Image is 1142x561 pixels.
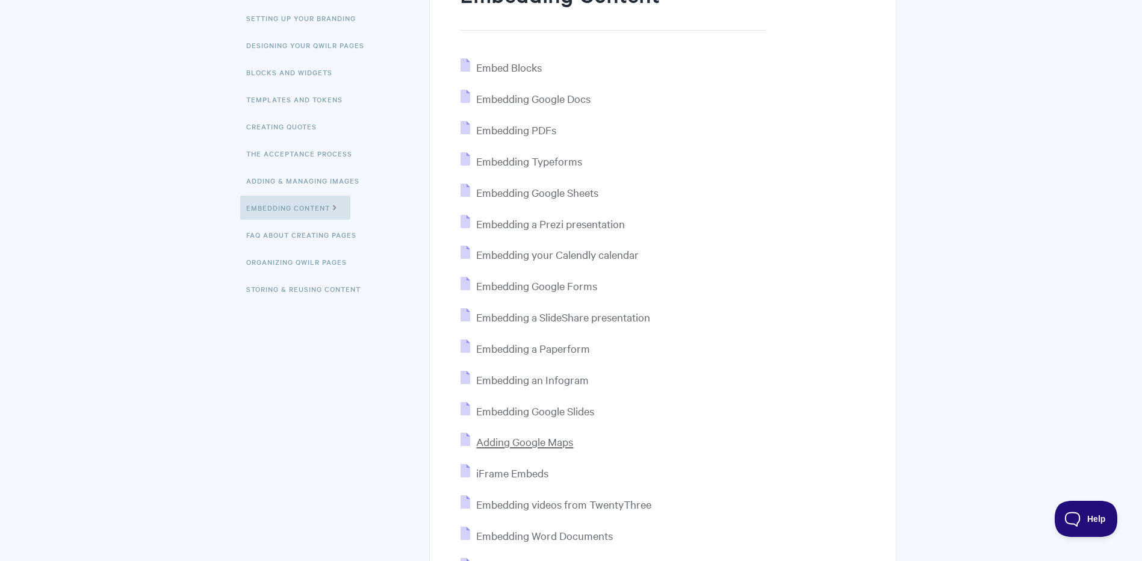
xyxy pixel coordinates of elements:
[246,114,326,138] a: Creating Quotes
[246,250,356,274] a: Organizing Qwilr Pages
[240,196,350,220] a: Embedding Content
[476,185,598,199] span: Embedding Google Sheets
[461,466,548,480] a: iFrame Embeds
[461,247,639,261] a: Embedding your Calendly calendar
[461,91,591,105] a: Embedding Google Docs
[476,497,651,511] span: Embedding videos from TwentyThree
[461,279,597,293] a: Embedding Google Forms
[461,310,650,324] a: Embedding a SlideShare presentation
[246,6,365,30] a: Setting up your Branding
[461,185,598,199] a: Embedding Google Sheets
[476,279,597,293] span: Embedding Google Forms
[476,217,625,231] span: Embedding a Prezi presentation
[476,528,613,542] span: Embedding Word Documents
[461,373,589,386] a: Embedding an Infogram
[246,87,352,111] a: Templates and Tokens
[476,91,591,105] span: Embedding Google Docs
[461,497,651,511] a: Embedding videos from TwentyThree
[461,404,594,418] a: Embedding Google Slides
[461,217,625,231] a: Embedding a Prezi presentation
[246,277,370,301] a: Storing & Reusing Content
[246,33,373,57] a: Designing Your Qwilr Pages
[476,404,594,418] span: Embedding Google Slides
[1055,501,1118,537] iframe: Toggle Customer Support
[476,123,556,137] span: Embedding PDFs
[246,141,361,166] a: The Acceptance Process
[476,310,650,324] span: Embedding a SlideShare presentation
[461,123,556,137] a: Embedding PDFs
[476,466,548,480] span: iFrame Embeds
[476,341,590,355] span: Embedding a Paperform
[461,528,613,542] a: Embedding Word Documents
[246,223,365,247] a: FAQ About Creating Pages
[476,435,573,448] span: Adding Google Maps
[461,341,590,355] a: Embedding a Paperform
[461,154,582,168] a: Embedding Typeforms
[246,60,341,84] a: Blocks and Widgets
[461,435,573,448] a: Adding Google Maps
[476,60,542,74] span: Embed Blocks
[476,247,639,261] span: Embedding your Calendly calendar
[461,60,542,74] a: Embed Blocks
[246,169,368,193] a: Adding & Managing Images
[476,373,589,386] span: Embedding an Infogram
[476,154,582,168] span: Embedding Typeforms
